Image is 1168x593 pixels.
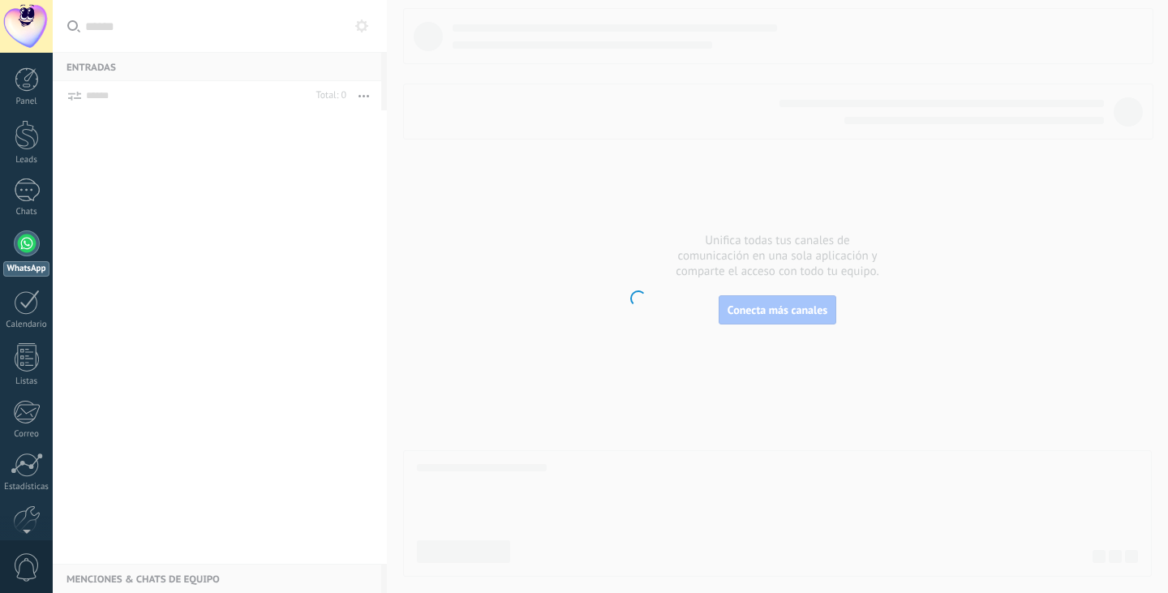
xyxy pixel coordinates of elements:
div: Calendario [3,320,50,330]
div: Chats [3,207,50,217]
div: Listas [3,376,50,387]
div: Estadísticas [3,482,50,492]
div: Leads [3,155,50,165]
div: Panel [3,97,50,107]
div: WhatsApp [3,261,49,277]
div: Correo [3,429,50,440]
